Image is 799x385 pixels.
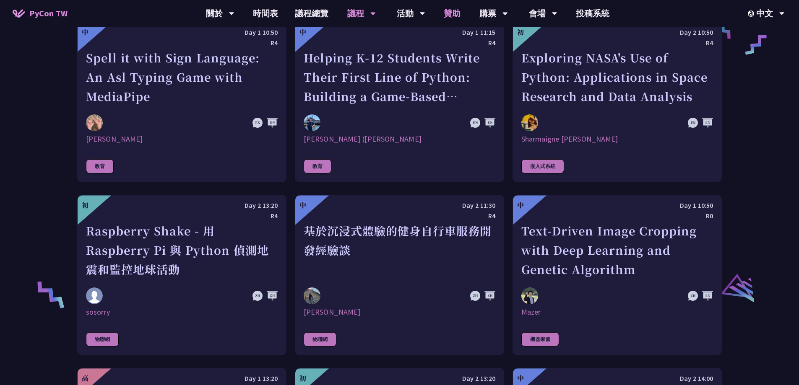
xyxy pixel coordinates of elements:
div: [PERSON_NAME] [86,134,278,144]
div: Day 2 11:30 [304,200,495,211]
div: 初 [82,200,88,210]
div: Helping K-12 Students Write Their First Line of Python: Building a Game-Based Learning Platform w... [304,48,495,106]
a: 中 Day 1 10:50 R4 Spell it with Sign Language: An Asl Typing Game with MediaPipe Ethan Chang [PERS... [77,22,286,182]
div: R0 [521,211,713,221]
div: 初 [517,27,524,37]
div: 教育 [86,159,114,173]
div: Day 1 13:20 [86,373,278,384]
div: 高 [82,373,88,383]
img: Home icon of PyCon TW 2025 [13,9,25,18]
div: Day 1 10:50 [521,200,713,211]
div: [PERSON_NAME] [304,307,495,317]
div: Exploring NASA's Use of Python: Applications in Space Research and Data Analysis [521,48,713,106]
img: Ethan Chang [86,114,103,131]
div: 中 [517,373,524,383]
div: Day 2 14:00 [521,373,713,384]
div: 中 [299,27,306,37]
a: PyCon TW [4,3,76,24]
div: [PERSON_NAME] ([PERSON_NAME] [304,134,495,144]
div: sosorry [86,307,278,317]
div: Text-Driven Image Cropping with Deep Learning and Genetic Algorithm [521,221,713,279]
img: Sharmaigne Angelie Mabano [521,114,538,131]
div: 嵌入式系統 [521,159,564,173]
div: 機器學習 [521,332,559,346]
div: Day 2 10:50 [521,27,713,38]
div: 物聯網 [86,332,119,346]
img: Locale Icon [748,10,756,17]
span: PyCon TW [29,7,68,20]
div: Day 2 13:20 [86,200,278,211]
div: Mazer [521,307,713,317]
div: 中 [517,200,524,210]
a: 初 Day 2 13:20 R4 Raspberry Shake - 用 Raspberry Pi 與 Python 偵測地震和監控地球活動 sosorry sosorry 物聯網 [77,195,286,355]
div: 基於沉浸式體驗的健身自行車服務開發經驗談 [304,221,495,279]
div: 初 [299,373,306,383]
a: 中 Day 1 11:15 R4 Helping K-12 Students Write Their First Line of Python: Building a Game-Based Le... [295,22,504,182]
div: Spell it with Sign Language: An Asl Typing Game with MediaPipe [86,48,278,106]
div: Sharmaigne [PERSON_NAME] [521,134,713,144]
a: 初 Day 2 10:50 R4 Exploring NASA's Use of Python: Applications in Space Research and Data Analysis... [513,22,722,182]
img: sosorry [86,287,103,304]
a: 中 Day 2 11:30 R4 基於沉浸式體驗的健身自行車服務開發經驗談 Peter [PERSON_NAME] 物聯網 [295,195,504,355]
div: Raspberry Shake - 用 Raspberry Pi 與 Python 偵測地震和監控地球活動 [86,221,278,279]
img: Mazer [521,287,538,304]
div: 教育 [304,159,331,173]
div: 物聯網 [304,332,336,346]
div: 中 [299,200,306,210]
a: 中 Day 1 10:50 R0 Text-Driven Image Cropping with Deep Learning and Genetic Algorithm Mazer Mazer ... [513,195,722,355]
div: R4 [86,211,278,221]
div: Day 2 13:20 [304,373,495,384]
div: R4 [304,211,495,221]
div: R4 [304,38,495,48]
div: 中 [82,27,88,37]
div: R4 [521,38,713,48]
img: Chieh-Hung (Jeff) Cheng [304,114,320,131]
img: Peter [304,287,320,304]
div: R4 [86,38,278,48]
div: Day 1 10:50 [86,27,278,38]
div: Day 1 11:15 [304,27,495,38]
